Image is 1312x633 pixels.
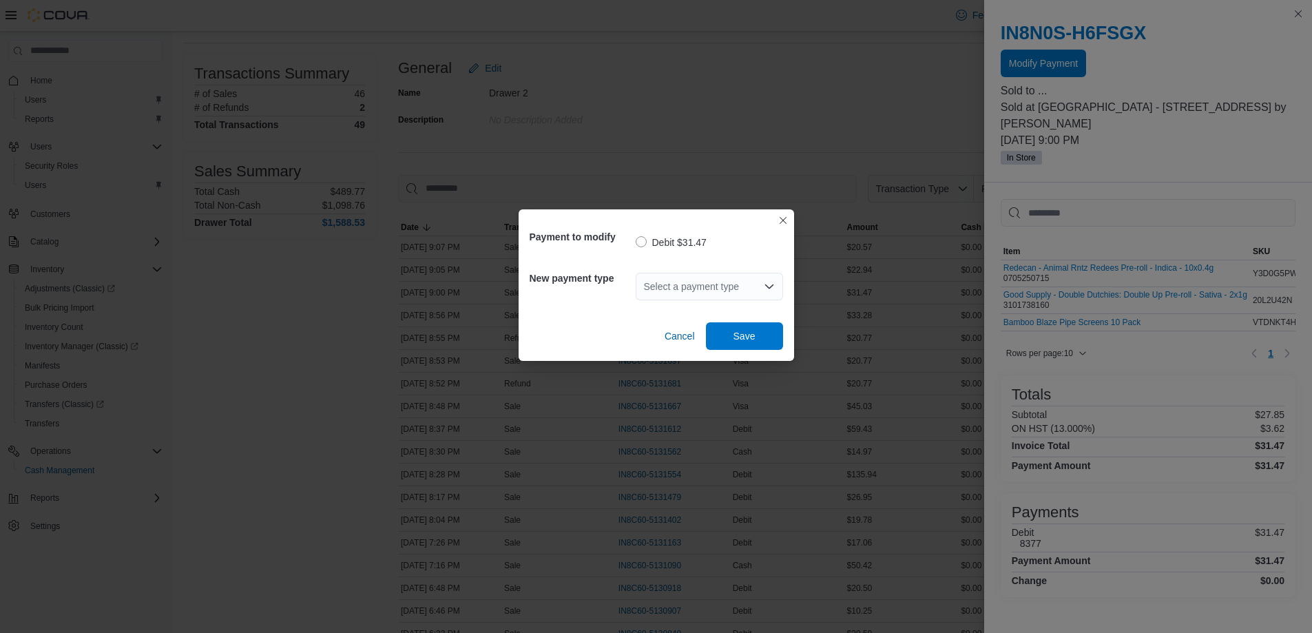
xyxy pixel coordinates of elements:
[665,329,695,343] span: Cancel
[644,278,645,295] input: Accessible screen reader label
[764,281,775,292] button: Open list of options
[775,212,791,229] button: Closes this modal window
[636,234,707,251] label: Debit $31.47
[706,322,783,350] button: Save
[733,329,756,343] span: Save
[659,322,700,350] button: Cancel
[530,264,633,292] h5: New payment type
[530,223,633,251] h5: Payment to modify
